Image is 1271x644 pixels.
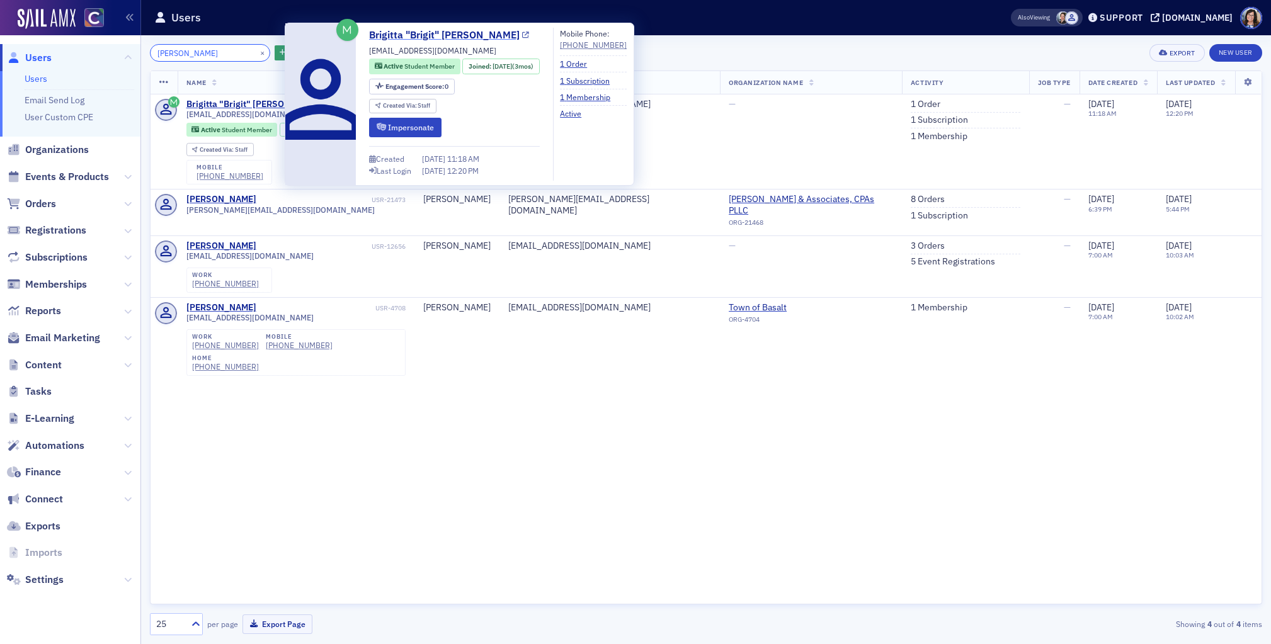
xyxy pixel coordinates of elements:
[7,51,52,65] a: Users
[1088,78,1137,87] span: Date Created
[1064,98,1071,110] span: —
[7,331,100,345] a: Email Marketing
[186,251,314,261] span: [EMAIL_ADDRESS][DOMAIN_NAME]
[508,194,711,216] div: [PERSON_NAME][EMAIL_ADDRESS][DOMAIN_NAME]
[7,519,60,533] a: Exports
[447,166,479,176] span: 12:20 PM
[369,59,460,74] div: Active: Active: Student Member
[7,439,84,453] a: Automations
[911,210,968,222] a: 1 Subscription
[385,83,449,90] div: 0
[7,143,89,157] a: Organizations
[186,110,314,119] span: [EMAIL_ADDRESS][DOMAIN_NAME]
[192,362,259,371] div: [PHONE_NUMBER]
[423,240,491,252] div: [PERSON_NAME]
[369,118,442,137] button: Impersonate
[1166,98,1192,110] span: [DATE]
[25,439,84,453] span: Automations
[186,240,256,252] a: [PERSON_NAME]
[25,573,64,587] span: Settings
[197,164,263,171] div: mobile
[383,101,418,110] span: Created Via :
[191,125,271,133] a: Active Student Member
[201,125,222,134] span: Active
[1088,302,1114,313] span: [DATE]
[462,59,539,74] div: Joined: 2025-05-13 00:00:00
[192,354,259,362] div: home
[1170,50,1195,57] div: Export
[1166,251,1194,259] time: 10:03 AM
[25,51,52,65] span: Users
[186,205,375,215] span: [PERSON_NAME][EMAIL_ADDRESS][DOMAIN_NAME]
[1056,11,1069,25] span: Pamela Galey-Coleman
[1205,618,1214,630] strong: 4
[7,223,86,237] a: Registrations
[76,8,104,30] a: View Homepage
[7,304,61,318] a: Reports
[192,279,259,288] a: [PHONE_NUMBER]
[1151,13,1237,22] button: [DOMAIN_NAME]
[7,197,56,211] a: Orders
[1038,78,1071,87] span: Job Type
[1064,240,1071,251] span: —
[911,99,940,110] a: 1 Order
[1166,205,1190,213] time: 5:44 PM
[1166,193,1192,205] span: [DATE]
[911,131,967,142] a: 1 Membership
[25,143,89,157] span: Organizations
[186,194,256,205] div: [PERSON_NAME]
[25,331,100,345] span: Email Marketing
[266,341,333,350] div: [PHONE_NUMBER]
[7,358,62,372] a: Content
[1240,7,1262,29] span: Profile
[375,62,455,72] a: Active Student Member
[900,618,1262,630] div: Showing out of items
[7,546,62,560] a: Imports
[84,8,104,28] img: SailAMX
[1166,109,1194,118] time: 12:20 PM
[1100,12,1143,23] div: Support
[192,271,259,279] div: work
[25,304,61,318] span: Reports
[369,45,496,56] span: [EMAIL_ADDRESS][DOMAIN_NAME]
[1088,109,1117,118] time: 11:18 AM
[280,123,356,137] div: Joined: 2025-05-13 00:00:00
[25,94,84,106] a: Email Send Log
[385,82,445,91] span: Engagement Score :
[1166,240,1192,251] span: [DATE]
[25,73,47,84] a: Users
[150,44,270,62] input: Search…
[258,242,406,251] div: USR-12656
[376,155,404,162] div: Created
[25,465,61,479] span: Finance
[1149,44,1204,62] button: Export
[25,519,60,533] span: Exports
[258,196,406,204] div: USR-21473
[383,103,431,110] div: Staff
[186,78,207,87] span: Name
[911,78,943,87] span: Activity
[1088,312,1113,321] time: 7:00 AM
[423,302,491,314] div: [PERSON_NAME]
[7,385,52,398] a: Tasks
[258,304,406,312] div: USR-4708
[186,302,256,314] a: [PERSON_NAME]
[1166,78,1215,87] span: Last Updated
[729,98,736,110] span: —
[1088,193,1114,205] span: [DATE]
[377,167,411,174] div: Last Login
[911,240,945,252] a: 3 Orders
[560,58,596,69] a: 1 Order
[25,170,109,184] span: Events & Products
[560,75,619,86] a: 1 Subscription
[422,154,447,164] span: [DATE]
[911,256,995,268] a: 5 Event Registrations
[1065,11,1078,25] span: Piyali Chatterjee
[1166,302,1192,313] span: [DATE]
[7,465,61,479] a: Finance
[18,9,76,29] a: SailAMX
[911,302,967,314] a: 1 Membership
[729,315,843,328] div: ORG-4704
